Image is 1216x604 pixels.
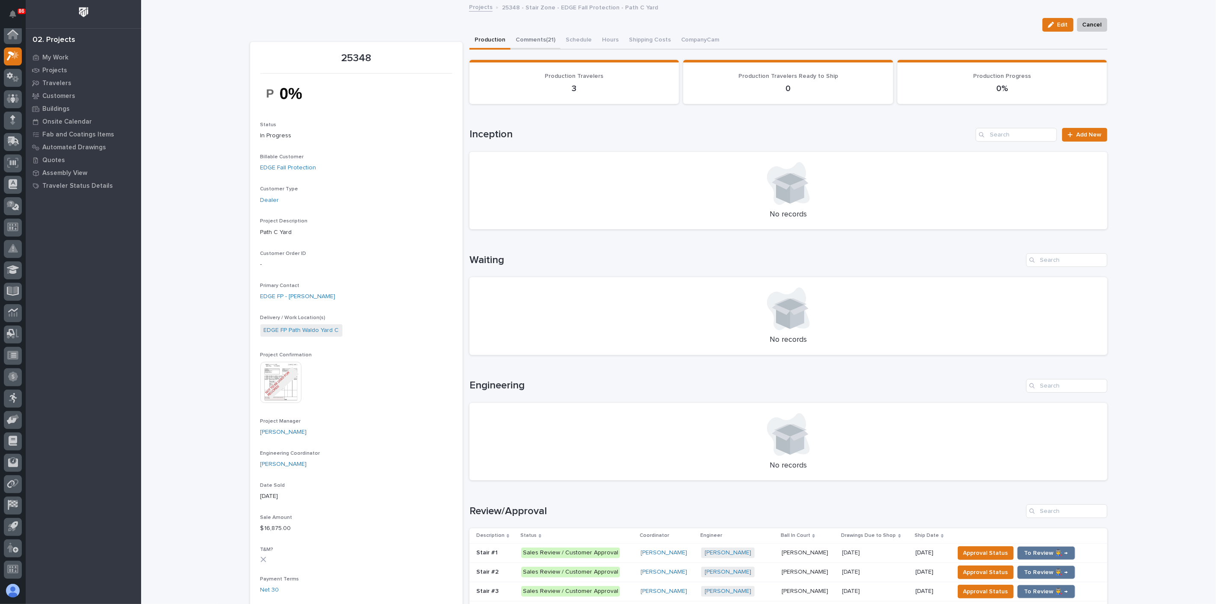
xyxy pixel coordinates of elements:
[963,567,1008,577] span: Approval Status
[11,10,22,24] div: Notifications86
[260,163,316,172] a: EDGE Fall Protection
[915,531,939,540] p: Ship Date
[264,326,339,335] a: EDGE FP Path Waldo Yard C
[963,586,1008,597] span: Approval Status
[469,128,973,141] h1: Inception
[260,515,292,520] span: Sale Amount
[42,157,65,164] p: Quotes
[260,460,307,469] a: [PERSON_NAME]
[26,115,141,128] a: Onsite Calendar
[976,128,1057,142] div: Search
[42,105,70,113] p: Buildings
[32,36,75,45] div: 02. Projects
[260,292,336,301] a: EDGE FP - [PERSON_NAME]
[841,531,896,540] p: Drawings Due to Shop
[26,128,141,141] a: Fab and Coatings Items
[480,461,1097,471] p: No records
[915,549,947,557] p: [DATE]
[915,588,947,595] p: [DATE]
[782,567,830,576] p: [PERSON_NAME]
[260,154,304,160] span: Billable Customer
[624,32,676,50] button: Shipping Costs
[26,89,141,102] a: Customers
[1083,20,1102,30] span: Cancel
[42,118,92,126] p: Onsite Calendar
[26,64,141,77] a: Projects
[26,166,141,179] a: Assembly View
[915,568,947,576] p: [DATE]
[781,531,810,540] p: Ball In Court
[545,73,604,79] span: Production Travelers
[641,568,688,576] a: [PERSON_NAME]
[480,335,1097,345] p: No records
[260,196,279,205] a: Dealer
[42,80,71,87] p: Travelers
[26,141,141,154] a: Automated Drawings
[469,505,1023,518] h1: Review/Approval
[958,585,1014,598] button: Approval Status
[974,73,1031,79] span: Production Progress
[469,543,1107,563] tr: Stair #1Stair #1 Sales Review / Customer Approval[PERSON_NAME] [PERSON_NAME] [PERSON_NAME][PERSON...
[782,586,830,595] p: [PERSON_NAME]
[480,210,1097,219] p: No records
[1026,379,1107,393] input: Search
[26,102,141,115] a: Buildings
[469,563,1107,582] tr: Stair #2Stair #2 Sales Review / Customer Approval[PERSON_NAME] [PERSON_NAME] [PERSON_NAME][PERSON...
[641,588,688,595] a: [PERSON_NAME]
[842,586,862,595] p: [DATE]
[561,32,597,50] button: Schedule
[958,566,1014,579] button: Approval Status
[1017,546,1075,560] button: To Review 👨‍🏭 →
[1017,585,1075,598] button: To Review 👨‍🏭 →
[842,567,862,576] p: [DATE]
[908,83,1097,94] p: 0%
[260,419,301,424] span: Project Manager
[476,567,500,576] p: Stair #2
[842,548,862,557] p: [DATE]
[1077,18,1107,32] button: Cancel
[1026,253,1107,267] div: Search
[260,187,298,192] span: Customer Type
[963,548,1008,558] span: Approval Status
[26,179,141,192] a: Traveler Status Details
[694,83,883,94] p: 0
[511,32,561,50] button: Comments (21)
[521,548,620,558] div: Sales Review / Customer Approval
[1017,566,1075,579] button: To Review 👨‍🏭 →
[19,8,24,14] p: 86
[260,352,312,358] span: Project Confirmation
[260,524,452,533] p: $ 16,875.00
[1062,128,1107,142] a: Add New
[26,154,141,166] a: Quotes
[641,549,688,557] a: [PERSON_NAME]
[782,548,830,557] p: [PERSON_NAME]
[260,79,325,108] img: Tg0axEJEgBf3D4XW6SuySL1Xm_rFSt7sJpZnoQgfrVY
[469,2,493,12] a: Projects
[260,547,274,552] span: T&M?
[260,251,307,256] span: Customer Order ID
[1057,21,1068,29] span: Edit
[676,32,725,50] button: CompanyCam
[520,531,537,540] p: Status
[76,4,91,20] img: Workspace Logo
[1026,504,1107,518] div: Search
[26,77,141,89] a: Travelers
[469,379,1023,392] h1: Engineering
[42,182,113,190] p: Traveler Status Details
[4,582,22,600] button: users-avatar
[4,5,22,23] button: Notifications
[476,531,505,540] p: Description
[260,315,326,320] span: Delivery / Work Location(s)
[705,568,751,576] a: [PERSON_NAME]
[42,131,114,139] p: Fab and Coatings Items
[42,54,68,62] p: My Work
[502,2,658,12] p: 25348 - Stair Zone - EDGE Fall Protection - Path C Yard
[640,531,670,540] p: Coordinator
[469,582,1107,601] tr: Stair #3Stair #3 Sales Review / Customer Approval[PERSON_NAME] [PERSON_NAME] [PERSON_NAME][PERSON...
[42,144,106,151] p: Automated Drawings
[1024,567,1068,577] span: To Review 👨‍🏭 →
[260,219,308,224] span: Project Description
[260,483,285,488] span: Date Sold
[705,549,751,557] a: [PERSON_NAME]
[260,260,452,269] p: -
